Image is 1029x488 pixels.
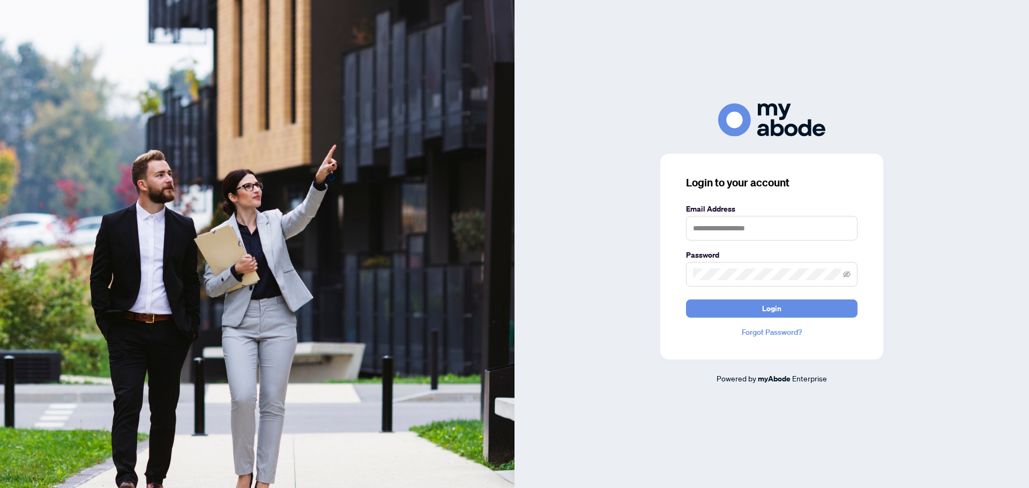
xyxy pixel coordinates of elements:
[792,373,827,383] span: Enterprise
[686,175,857,190] h3: Login to your account
[762,300,781,317] span: Login
[686,203,857,215] label: Email Address
[758,373,791,385] a: myAbode
[686,299,857,318] button: Login
[717,373,756,383] span: Powered by
[718,103,825,136] img: ma-logo
[843,271,851,278] span: eye-invisible
[686,249,857,261] label: Password
[686,326,857,338] a: Forgot Password?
